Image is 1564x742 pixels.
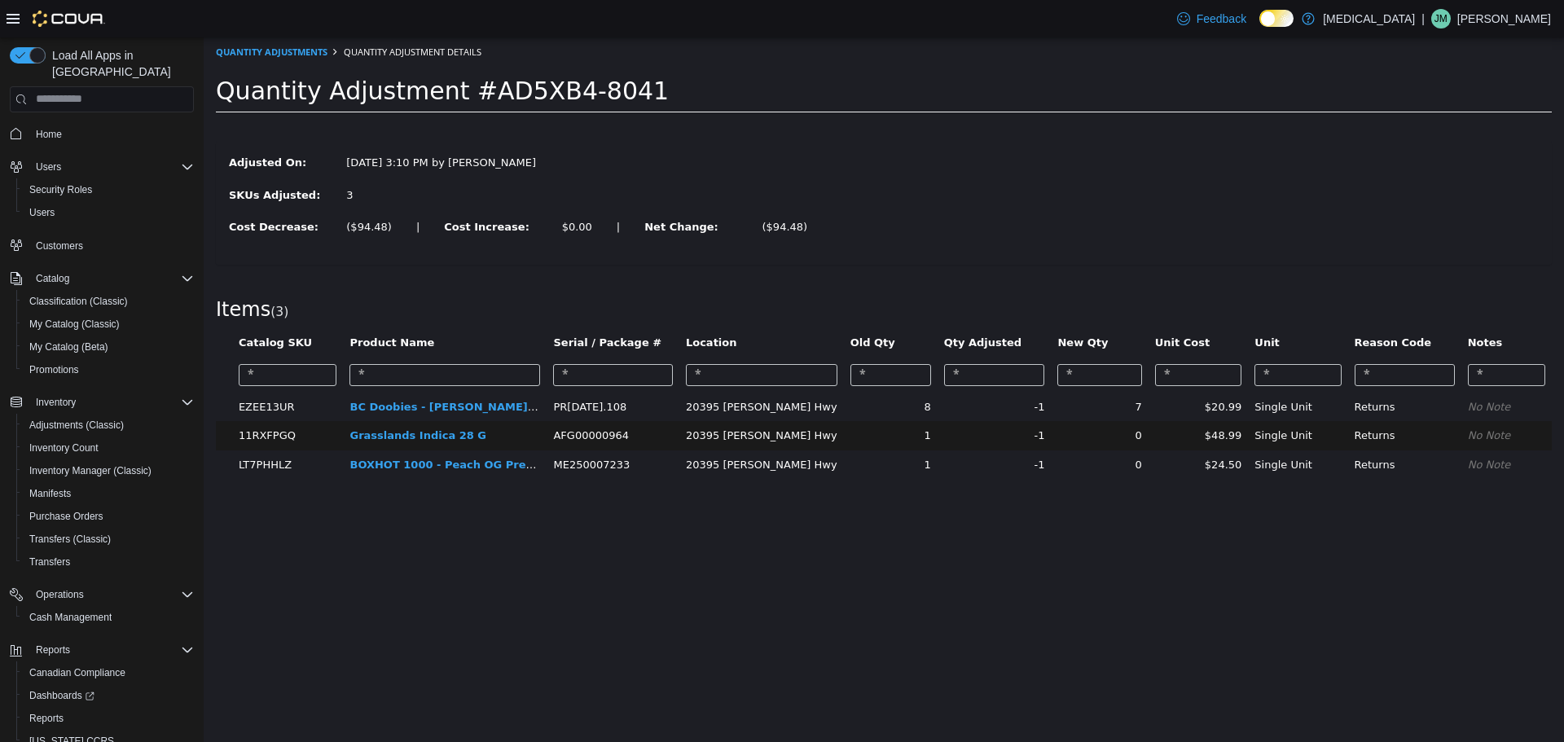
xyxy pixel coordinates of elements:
[29,384,140,413] td: 11RXFPGQ
[16,178,200,201] button: Security Roles
[29,585,90,604] button: Operations
[29,393,82,412] button: Inventory
[23,438,194,458] span: Inventory Count
[29,393,194,412] span: Inventory
[23,314,126,334] a: My Catalog (Classic)
[16,551,200,573] button: Transfers
[29,413,140,442] td: LT7PHHLZ
[640,355,734,384] td: 8
[16,290,200,313] button: Classification (Classic)
[640,384,734,413] td: 1
[16,414,200,437] button: Adjustments (Classic)
[1259,10,1294,27] input: Dark Mode
[29,124,194,144] span: Home
[951,297,1009,314] button: Unit Cost
[23,461,158,481] a: Inventory Manager (Classic)
[349,297,461,314] button: Serial / Package #
[1421,9,1425,29] p: |
[36,160,61,173] span: Users
[16,528,200,551] button: Transfers (Classic)
[16,201,200,224] button: Users
[16,313,200,336] button: My Catalog (Classic)
[23,484,77,503] a: Manifests
[140,8,278,20] span: Quantity Adjustment Details
[854,297,907,314] button: New Qty
[3,267,200,290] button: Catalog
[23,484,194,503] span: Manifests
[23,608,118,627] a: Cash Management
[23,608,194,627] span: Cash Management
[29,712,64,725] span: Reports
[46,47,194,80] span: Load All Apps in [GEOGRAPHIC_DATA]
[1259,27,1260,28] span: Dark Mode
[23,337,115,357] a: My Catalog (Beta)
[16,707,200,730] button: Reports
[23,552,194,572] span: Transfers
[36,128,62,141] span: Home
[1264,363,1307,375] em: No Note
[67,267,85,282] small: ( )
[734,413,848,442] td: -1
[3,234,200,257] button: Customers
[36,643,70,656] span: Reports
[13,150,130,166] label: SKUs Adjusted:
[29,206,55,219] span: Users
[1144,384,1258,413] td: Returns
[13,117,130,134] label: Adjusted On:
[23,203,61,222] a: Users
[29,533,111,546] span: Transfers (Classic)
[647,297,695,314] button: Old Qty
[16,482,200,505] button: Manifests
[1051,297,1079,314] button: Unit
[146,392,283,404] a: Grasslands Indica 28 G
[1323,9,1415,29] p: [MEDICAL_DATA]
[343,413,475,442] td: ME250007233
[482,363,634,375] span: 20395 [PERSON_NAME] Hwy
[482,421,634,433] span: 20395 [PERSON_NAME] Hwy
[1171,2,1253,35] a: Feedback
[29,585,194,604] span: Operations
[358,182,389,198] div: $0.00
[29,269,194,288] span: Catalog
[16,358,200,381] button: Promotions
[1264,392,1307,404] em: No Note
[1434,9,1448,29] span: JM
[23,709,70,728] a: Reports
[1144,355,1258,384] td: Returns
[146,363,472,375] a: BC Doobies - [PERSON_NAME] Chron Pre-Rolls 10x0.5g
[16,505,200,528] button: Purchase Orders
[228,182,345,198] label: Cost Increase:
[740,297,821,314] button: Qty Adjusted
[23,507,194,526] span: Purchase Orders
[482,392,634,404] span: 20395 [PERSON_NAME] Hwy
[12,39,465,68] span: Quantity Adjustment #AD5XB4-8041
[23,203,194,222] span: Users
[343,384,475,413] td: AFG00000964
[29,125,68,144] a: Home
[16,437,200,459] button: Inventory Count
[847,355,944,384] td: 7
[945,413,1045,442] td: $24.50
[29,689,94,702] span: Dashboards
[146,421,416,433] a: BOXHOT 1000 - Peach OG Prefilled Vape 1.2G
[143,182,188,198] div: ($94.48)
[945,355,1045,384] td: $20.99
[29,510,103,523] span: Purchase Orders
[36,396,76,409] span: Inventory
[1044,384,1144,413] td: Single Unit
[3,639,200,661] button: Reports
[29,640,77,660] button: Reports
[23,461,194,481] span: Inventory Manager (Classic)
[847,384,944,413] td: 0
[143,150,340,166] div: 3
[36,588,84,601] span: Operations
[29,464,152,477] span: Inventory Manager (Classic)
[343,355,475,384] td: PR[DATE].108
[1431,9,1451,29] div: Joel Moore
[29,269,76,288] button: Catalog
[16,336,200,358] button: My Catalog (Beta)
[23,709,194,728] span: Reports
[847,413,944,442] td: 0
[3,583,200,606] button: Operations
[29,157,68,177] button: Users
